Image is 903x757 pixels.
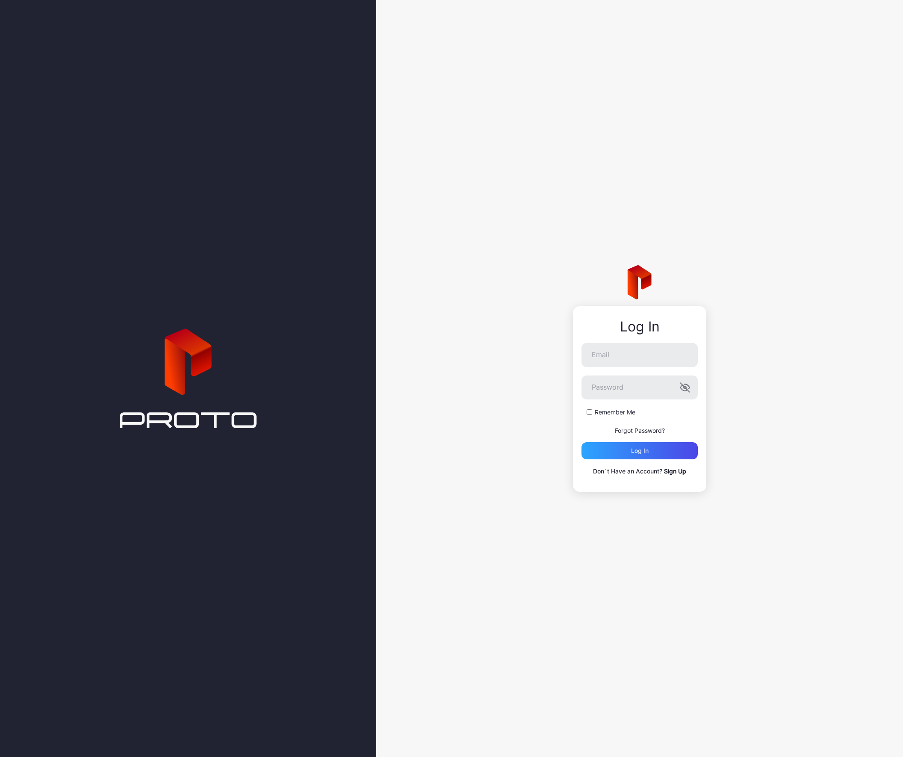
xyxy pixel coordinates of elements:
[595,408,635,417] label: Remember Me
[581,442,698,459] button: Log in
[581,376,698,399] input: Password
[581,343,698,367] input: Email
[581,466,698,476] p: Don`t Have an Account?
[680,382,690,393] button: Password
[631,447,649,454] div: Log in
[615,427,665,434] a: Forgot Password?
[664,467,686,475] a: Sign Up
[581,319,698,334] div: Log In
